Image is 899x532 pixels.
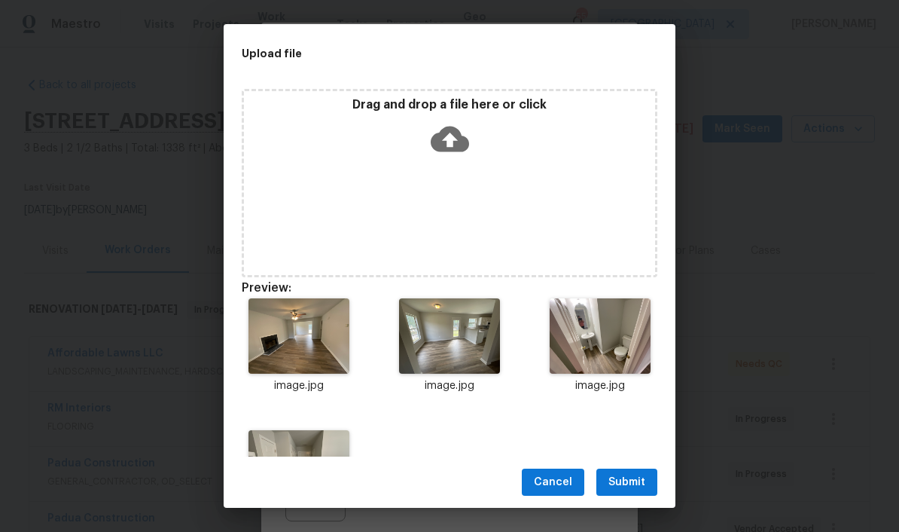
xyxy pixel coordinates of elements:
p: image.jpg [242,378,356,394]
span: Cancel [534,473,572,492]
img: Z [248,430,349,506]
p: image.jpg [543,378,657,394]
img: Z [248,298,349,374]
h2: Upload file [242,45,590,62]
img: Z [550,298,650,374]
p: Drag and drop a file here or click [244,97,655,113]
p: image.jpg [392,378,507,394]
button: Cancel [522,469,584,497]
button: Submit [596,469,657,497]
span: Submit [608,473,645,492]
img: Z [399,298,499,374]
